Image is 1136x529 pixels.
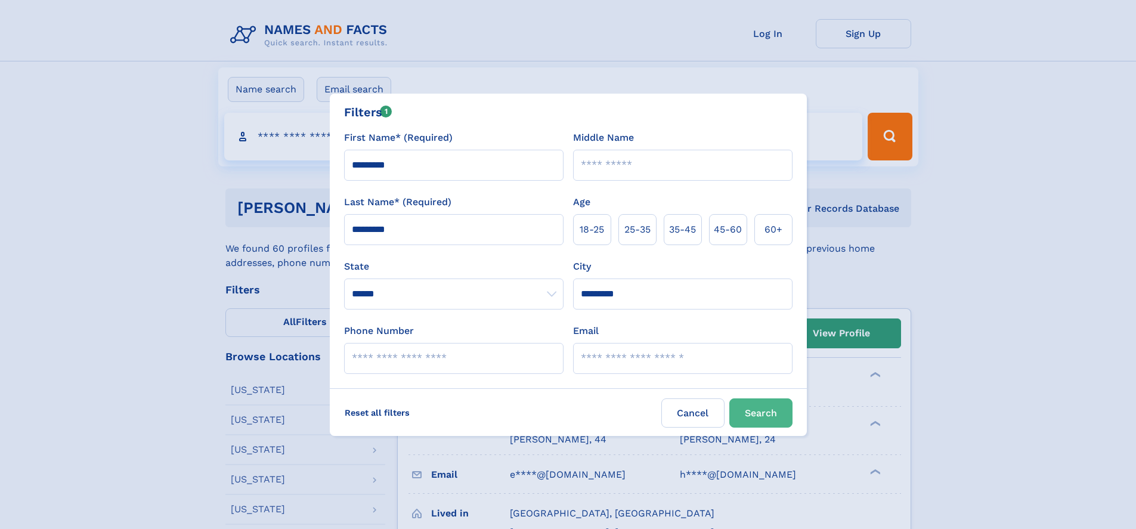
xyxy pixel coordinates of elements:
[573,259,591,274] label: City
[573,324,599,338] label: Email
[669,222,696,237] span: 35‑45
[624,222,651,237] span: 25‑35
[580,222,604,237] span: 18‑25
[573,131,634,145] label: Middle Name
[714,222,742,237] span: 45‑60
[344,195,451,209] label: Last Name* (Required)
[344,259,564,274] label: State
[344,131,453,145] label: First Name* (Required)
[661,398,725,428] label: Cancel
[764,222,782,237] span: 60+
[344,103,392,121] div: Filters
[573,195,590,209] label: Age
[729,398,793,428] button: Search
[344,324,414,338] label: Phone Number
[337,398,417,427] label: Reset all filters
